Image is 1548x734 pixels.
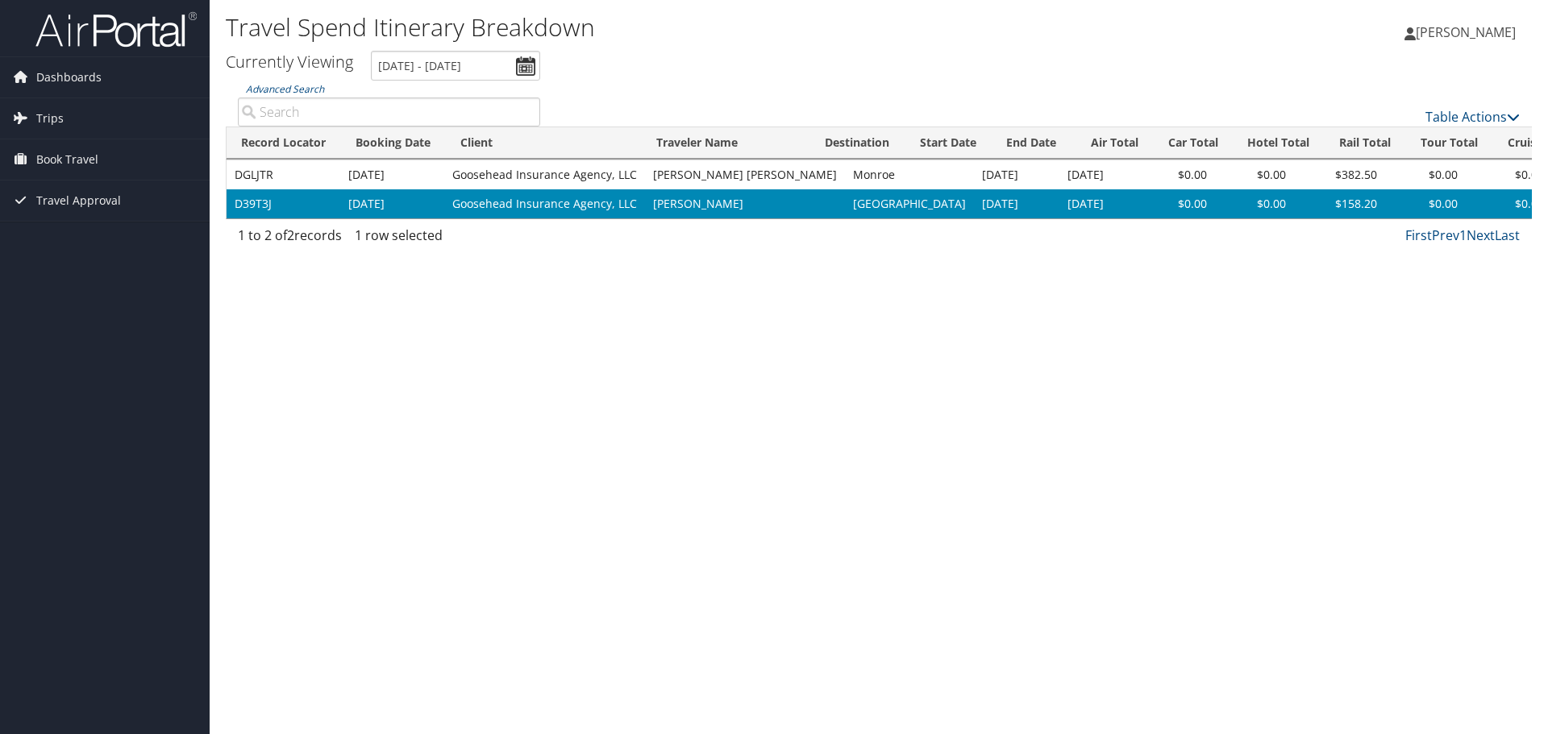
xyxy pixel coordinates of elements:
th: End Date: activate to sort column ascending [992,127,1076,159]
a: 1 [1459,226,1467,244]
td: $0.00 [1385,189,1466,218]
a: [PERSON_NAME] [1404,8,1532,56]
td: $0.00 [1215,189,1294,218]
input: [DATE] - [DATE] [371,51,540,81]
td: [DATE] [974,160,1059,189]
td: $0.00 [1385,160,1466,189]
td: [DATE] [1059,160,1138,189]
span: Trips [36,98,64,139]
th: Destination: activate to sort column ascending [810,127,905,159]
td: $382.50 [1294,160,1385,189]
h3: Currently Viewing [226,51,353,73]
td: D39T3J [227,189,340,218]
td: $0.00 [1138,189,1215,218]
th: Tour Total: activate to sort column ascending [1405,127,1492,159]
td: [DATE] [340,160,444,189]
th: Record Locator: activate to sort column ascending [227,127,341,159]
td: [PERSON_NAME] [PERSON_NAME] [645,160,845,189]
th: Client: activate to sort column ascending [446,127,642,159]
td: [DATE] [1059,189,1138,218]
div: 1 to 2 of records [238,226,540,253]
a: Advanced Search [246,82,324,96]
span: Dashboards [36,57,102,97]
span: Book Travel [36,139,98,180]
td: Goosehead Insurance Agency, LLC [444,160,645,189]
td: [GEOGRAPHIC_DATA] [845,189,974,218]
td: $0.00 [1215,160,1294,189]
a: First [1405,226,1432,244]
td: [DATE] [974,189,1059,218]
span: 2 [287,226,294,244]
span: 1 row selected [355,226,443,244]
th: Rail Total: activate to sort column ascending [1324,127,1405,159]
h1: Travel Spend Itinerary Breakdown [226,10,1096,44]
td: Monroe [845,160,974,189]
a: Next [1467,226,1495,244]
td: [DATE] [340,189,444,218]
th: Traveler Name: activate to sort column ascending [642,127,810,159]
a: Last [1495,226,1520,244]
td: $158.20 [1294,189,1385,218]
input: Advanced Search [238,97,540,126]
span: [PERSON_NAME] [1416,23,1516,41]
img: airportal-logo.png [35,10,197,48]
th: Start Date: activate to sort column ascending [905,127,992,159]
th: Car Total: activate to sort column ascending [1153,127,1233,159]
a: Prev [1432,226,1459,244]
td: DGLJTR [227,160,340,189]
th: Air Total: activate to sort column ascending [1076,127,1153,159]
td: Goosehead Insurance Agency, LLC [444,189,645,218]
th: Hotel Total: activate to sort column ascending [1233,127,1324,159]
a: Table Actions [1425,108,1520,126]
span: Travel Approval [36,180,121,221]
td: $0.00 [1138,160,1215,189]
td: [PERSON_NAME] [645,189,845,218]
th: Booking Date: activate to sort column ascending [341,127,446,159]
